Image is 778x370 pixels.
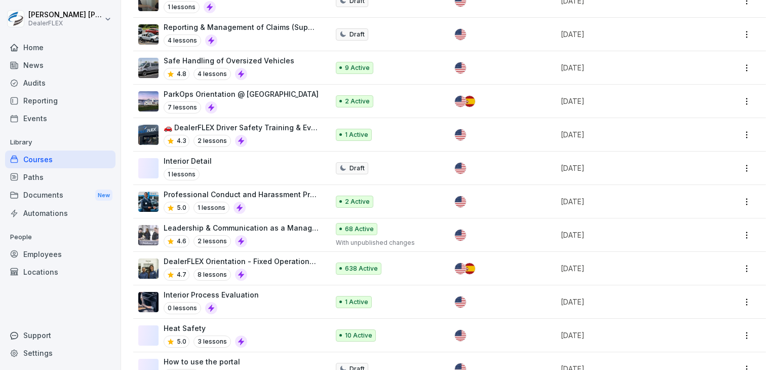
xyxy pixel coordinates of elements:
[177,237,186,246] p: 4.6
[345,97,370,106] p: 2 Active
[193,235,231,247] p: 2 lessons
[455,196,466,207] img: us.svg
[561,163,701,173] p: [DATE]
[177,136,186,145] p: 4.3
[5,56,115,74] a: News
[164,34,201,47] p: 4 lessons
[5,134,115,151] p: Library
[345,63,370,72] p: 9 Active
[5,151,115,168] a: Courses
[193,202,229,214] p: 1 lessons
[164,55,294,66] p: Safe Handling of Oversized Vehicles
[345,225,374,234] p: 68 Active
[193,68,231,80] p: 4 lessons
[28,11,102,19] p: [PERSON_NAME] [PERSON_NAME]
[5,326,115,344] div: Support
[164,89,319,99] p: ParkOps Orientation @ [GEOGRAPHIC_DATA]
[345,298,368,307] p: 1 Active
[455,263,466,274] img: us.svg
[5,186,115,205] div: Documents
[177,337,186,346] p: 5.0
[138,225,159,245] img: kjfutcfrxfzene9jr3907i3p.png
[164,1,200,13] p: 1 lessons
[193,336,231,348] p: 3 lessons
[177,203,186,212] p: 5.0
[138,192,159,212] img: yfsleesgksgx0a54tq96xrfr.png
[561,230,701,240] p: [DATE]
[345,331,372,340] p: 10 Active
[164,223,319,233] p: Leadership & Communication as a Manager
[164,256,319,267] p: DealerFLEX Orientation - Fixed Operations Division
[138,24,159,45] img: mk82rbguh2ncxwxcf8nh6q1f.png
[5,229,115,245] p: People
[193,135,231,147] p: 2 lessons
[455,62,466,73] img: us.svg
[164,356,240,367] p: How to use the portal
[345,264,378,273] p: 638 Active
[561,196,701,207] p: [DATE]
[164,22,319,32] p: Reporting & Management of Claims (Supervisor)
[561,330,701,341] p: [DATE]
[193,269,231,281] p: 8 lessons
[5,109,115,127] a: Events
[164,101,201,114] p: 7 lessons
[455,330,466,341] img: us.svg
[164,156,212,166] p: Interior Detail
[561,29,701,40] p: [DATE]
[95,190,112,201] div: New
[349,30,365,39] p: Draft
[138,292,159,312] img: khwf6t635m3uuherk2l21o2v.png
[177,270,186,279] p: 4.7
[138,58,159,78] img: u6am29fli39xf7ggi0iab2si.png
[5,204,115,222] a: Automations
[5,344,115,362] a: Settings
[164,122,319,133] p: 🚗 DealerFLEX Driver Safety Training & Evaluation
[345,130,368,139] p: 1 Active
[561,62,701,73] p: [DATE]
[164,168,200,180] p: 1 lessons
[455,297,466,308] img: us.svg
[5,74,115,92] a: Audits
[455,29,466,40] img: us.svg
[455,230,466,241] img: us.svg
[464,263,475,274] img: es.svg
[345,197,370,206] p: 2 Active
[5,186,115,205] a: DocumentsNew
[5,39,115,56] a: Home
[138,91,159,112] img: nnqojl1deux5lw6n86ll0x7s.png
[177,69,186,79] p: 4.8
[561,96,701,106] p: [DATE]
[561,129,701,140] p: [DATE]
[5,245,115,263] a: Employees
[455,163,466,174] img: us.svg
[336,238,438,247] p: With unpublished changes
[5,92,115,109] a: Reporting
[349,164,365,173] p: Draft
[164,302,201,314] p: 0 lessons
[5,168,115,186] a: Paths
[464,96,475,107] img: es.svg
[138,258,159,279] img: v4gv5ils26c0z8ite08yagn2.png
[138,125,159,145] img: da8qswpfqixsakdmmzotmdit.png
[561,263,701,274] p: [DATE]
[5,263,115,281] a: Locations
[561,297,701,307] p: [DATE]
[164,289,259,300] p: Interior Process Evaluation
[28,20,102,27] p: DealerFLEX
[164,189,319,200] p: Professional Conduct and Harassment Prevention for Valet Employees
[455,129,466,140] img: us.svg
[455,96,466,107] img: us.svg
[164,323,247,334] p: Heat Safety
